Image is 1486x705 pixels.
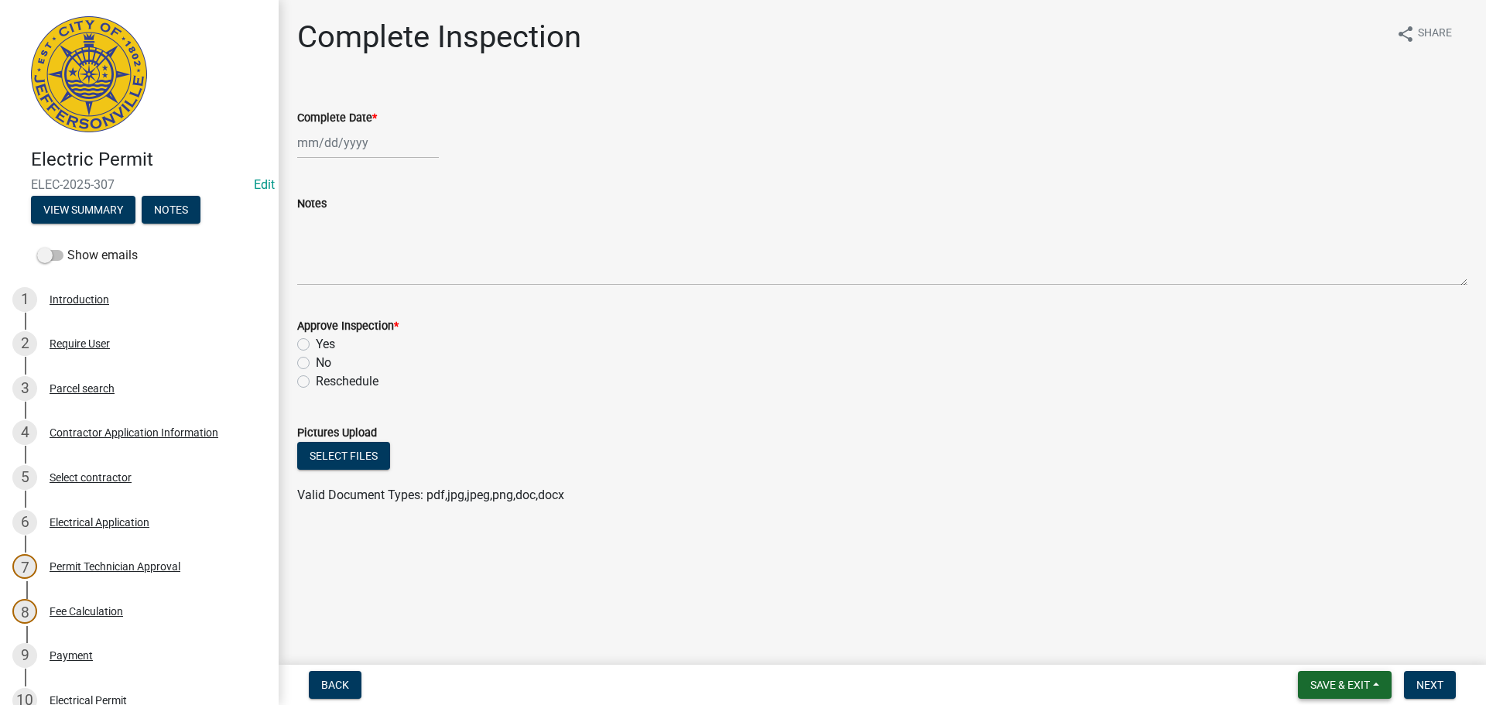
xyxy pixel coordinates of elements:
[297,428,377,439] label: Pictures Upload
[31,204,135,217] wm-modal-confirm: Summary
[316,354,331,372] label: No
[1404,671,1456,699] button: Next
[142,204,200,217] wm-modal-confirm: Notes
[1396,25,1415,43] i: share
[1418,25,1452,43] span: Share
[50,606,123,617] div: Fee Calculation
[297,19,581,56] h1: Complete Inspection
[297,113,377,124] label: Complete Date
[12,331,37,356] div: 2
[12,510,37,535] div: 6
[1298,671,1392,699] button: Save & Exit
[50,472,132,483] div: Select contractor
[50,650,93,661] div: Payment
[31,16,147,132] img: City of Jeffersonville, Indiana
[12,554,37,579] div: 7
[316,335,335,354] label: Yes
[50,294,109,305] div: Introduction
[321,679,349,691] span: Back
[254,177,275,192] a: Edit
[316,372,378,391] label: Reschedule
[50,427,218,438] div: Contractor Application Information
[50,338,110,349] div: Require User
[1384,19,1464,49] button: shareShare
[31,149,266,171] h4: Electric Permit
[37,246,138,265] label: Show emails
[12,643,37,668] div: 9
[50,561,180,572] div: Permit Technician Approval
[50,383,115,394] div: Parcel search
[1310,679,1370,691] span: Save & Exit
[12,376,37,401] div: 3
[31,177,248,192] span: ELEC-2025-307
[12,465,37,490] div: 5
[1416,679,1443,691] span: Next
[12,599,37,624] div: 8
[297,321,399,332] label: Approve Inspection
[297,199,327,210] label: Notes
[297,127,439,159] input: mm/dd/yyyy
[12,420,37,445] div: 4
[31,196,135,224] button: View Summary
[142,196,200,224] button: Notes
[50,517,149,528] div: Electrical Application
[297,442,390,470] button: Select files
[309,671,361,699] button: Back
[297,488,564,502] span: Valid Document Types: pdf,jpg,jpeg,png,doc,docx
[254,177,275,192] wm-modal-confirm: Edit Application Number
[12,287,37,312] div: 1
